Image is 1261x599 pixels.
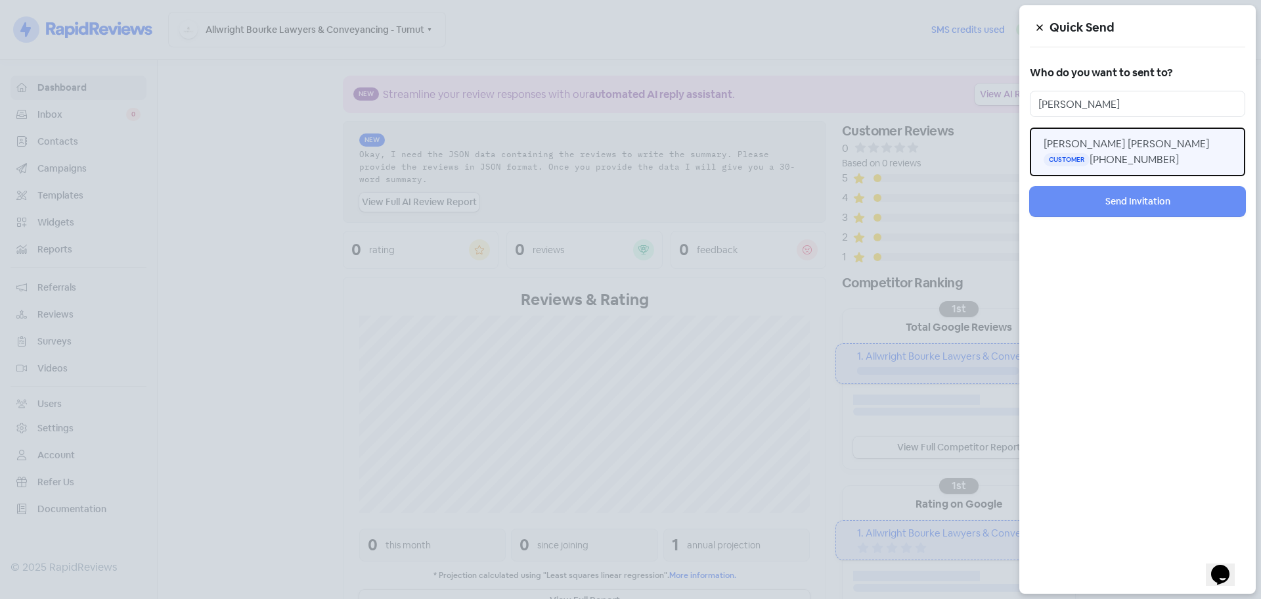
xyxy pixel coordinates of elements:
[1030,91,1245,117] input: Search for contact
[1030,63,1245,83] h5: Who do you want to sent to?
[1050,18,1245,37] h5: Quick Send
[1206,546,1248,586] iframe: chat widget
[1090,153,1179,166] span: [PHONE_NUMBER]
[1030,187,1245,216] button: Send Invitation
[1044,137,1209,151] span: [PERSON_NAME] [PERSON_NAME]
[1044,153,1090,166] span: Customer
[1030,128,1245,176] button: [PERSON_NAME] [PERSON_NAME] Customer[PHONE_NUMBER]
